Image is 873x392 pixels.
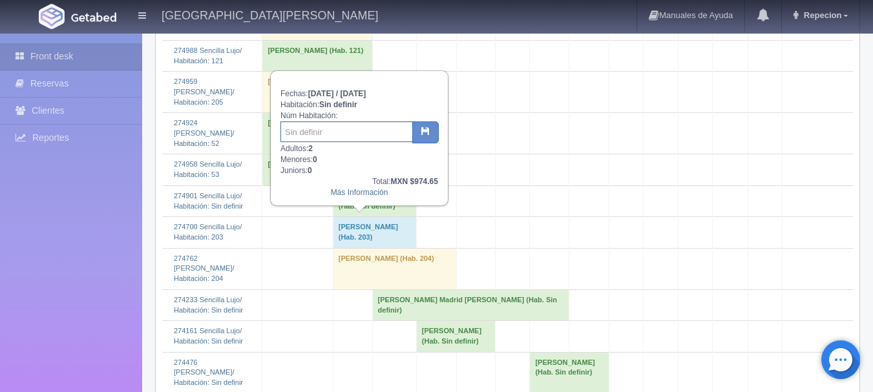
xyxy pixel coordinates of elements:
a: 274700 Sencilla Lujo/Habitación: 203 [174,223,242,241]
a: 274901 Sencilla Lujo/Habitación: Sin definir [174,192,243,210]
b: 2 [308,144,313,153]
td: [PERSON_NAME] (Hab. 205) [262,72,372,113]
td: [PERSON_NAME] (Hab. 52) [262,113,372,154]
td: [PERSON_NAME] (Hab. Sin definir) [416,321,495,352]
td: [PERSON_NAME] (Hab. 53) [262,154,372,185]
a: 274762 [PERSON_NAME]/Habitación: 204 [174,254,235,282]
div: Fechas: Habitación: Núm Habitación: Adultos: Menores: Juniors: [271,72,447,205]
input: Sin definir [280,121,413,142]
div: Total: [280,176,438,187]
td: [PERSON_NAME] Madrid [PERSON_NAME] (Hab. Sin definir) [372,289,569,320]
b: 0 [313,155,317,164]
b: MXN $974.65 [391,177,438,186]
b: [DATE] / [DATE] [308,89,366,98]
a: 274476 [PERSON_NAME]/Habitación: Sin definir [174,358,243,386]
a: Más Información [331,188,388,197]
a: 274959 [PERSON_NAME]/Habitación: 205 [174,77,235,105]
td: [PERSON_NAME] (Hab. 121) [262,40,372,71]
td: [PERSON_NAME] (Hab. 203) [333,217,416,248]
a: 274161 Sencilla Lujo/Habitación: Sin definir [174,327,243,345]
a: 274988 Sencilla Lujo/Habitación: 121 [174,46,242,65]
a: 274233 Sencilla Lujo/Habitación: Sin definir [174,296,243,314]
span: Repecion [801,10,842,20]
img: Getabed [39,4,65,29]
a: 274924 [PERSON_NAME]/Habitación: 52 [174,119,235,147]
b: Sin definir [319,100,357,109]
a: 274958 Sencilla Lujo/Habitación: 53 [174,160,242,178]
h4: [GEOGRAPHIC_DATA][PERSON_NAME] [162,6,378,23]
b: 0 [308,166,312,175]
img: Getabed [71,12,116,22]
td: [PERSON_NAME] (Hab. 204) [333,248,456,289]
